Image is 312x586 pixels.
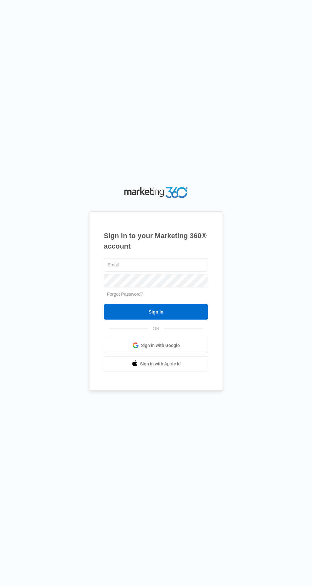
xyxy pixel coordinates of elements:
[104,338,208,353] a: Sign in with Google
[104,230,208,251] h1: Sign in to your Marketing 360® account
[141,342,180,349] span: Sign in with Google
[107,292,143,297] a: Forgot Password?
[104,304,208,320] input: Sign In
[104,356,208,371] a: Sign in with Apple Id
[148,325,164,332] span: OR
[104,258,208,272] input: Email
[140,361,181,367] span: Sign in with Apple Id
